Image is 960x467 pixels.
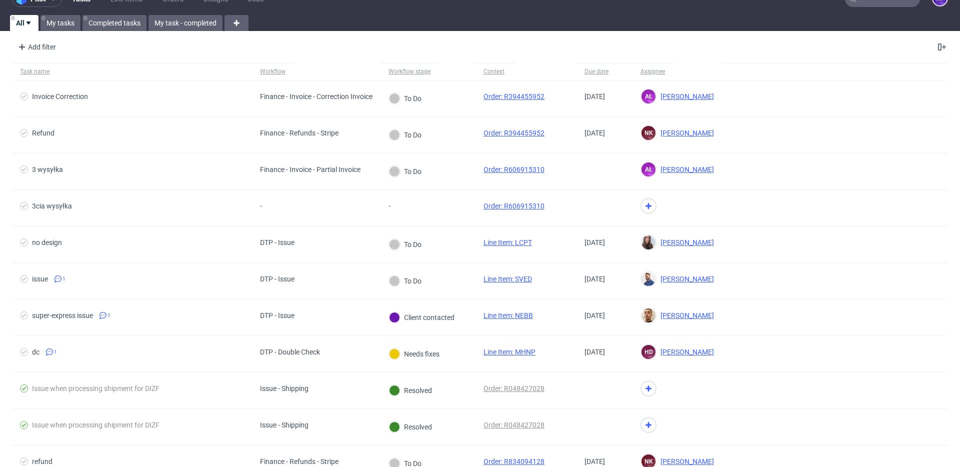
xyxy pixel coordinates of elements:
[32,348,39,356] div: dc
[584,238,605,246] span: [DATE]
[641,308,655,322] img: Bartłomiej Leśniczuk
[483,275,532,283] a: Line Item: SVED
[389,312,454,323] div: Client contacted
[483,238,532,246] a: Line Item: LCPT
[260,348,320,356] div: DTP - Double Check
[32,202,72,210] div: 3cia wysyłka
[483,457,544,465] a: Order: R834094128
[389,421,432,432] div: Resolved
[32,421,159,429] div: Issue when processing shipment for DIZF
[640,67,665,75] div: Assignee
[40,15,80,31] a: My tasks
[32,129,54,137] div: Refund
[260,238,294,246] div: DTP - Issue
[388,202,412,210] div: -
[54,348,57,356] span: 1
[483,67,507,75] div: Context
[656,165,714,173] span: [PERSON_NAME]
[260,67,285,75] div: Workflow
[32,92,88,100] div: Invoice Correction
[584,311,605,319] span: [DATE]
[10,15,38,31] a: All
[656,238,714,246] span: [PERSON_NAME]
[148,15,222,31] a: My task - completed
[483,384,544,392] a: Order: R048427028
[584,67,624,76] span: Due date
[584,348,605,356] span: [DATE]
[656,457,714,465] span: [PERSON_NAME]
[389,129,421,140] div: To Do
[584,457,605,465] span: [DATE]
[32,311,93,319] div: super-express issue
[260,165,360,173] div: Finance - Invoice - Partial Invoice
[389,385,432,396] div: Resolved
[389,239,421,250] div: To Do
[32,384,159,392] div: Issue when processing shipment for DIZF
[641,162,655,176] figcaption: AŁ
[388,67,430,75] div: Workflow stage
[389,275,421,286] div: To Do
[260,92,372,100] div: Finance - Invoice - Correction Invoice
[656,348,714,356] span: [PERSON_NAME]
[641,345,655,359] figcaption: HD
[641,272,655,286] img: Michał Rachański
[14,39,58,55] div: Add filter
[260,202,284,210] div: -
[32,457,52,465] div: refund
[483,165,544,173] a: Order: R606915310
[584,129,605,137] span: [DATE]
[483,129,544,137] a: Order: R394455952
[483,92,544,100] a: Order: R394455952
[260,275,294,283] div: DTP - Issue
[656,92,714,100] span: [PERSON_NAME]
[107,311,110,319] span: 1
[641,89,655,103] figcaption: AŁ
[62,275,65,283] span: 1
[641,235,655,249] img: Sandra Beśka
[260,129,338,137] div: Finance - Refunds - Stripe
[20,67,244,76] span: Task name
[32,165,63,173] div: 3 wysyłka
[656,311,714,319] span: [PERSON_NAME]
[389,166,421,177] div: To Do
[483,311,533,319] a: Line Item: NEBB
[260,384,308,392] div: Issue - Shipping
[584,92,605,100] span: [DATE]
[641,126,655,140] figcaption: NK
[389,93,421,104] div: To Do
[260,457,338,465] div: Finance - Refunds - Stripe
[389,348,439,359] div: Needs fixes
[82,15,146,31] a: Completed tasks
[584,275,605,283] span: [DATE]
[483,202,544,210] a: Order: R606915310
[483,421,544,429] a: Order: R048427028
[656,129,714,137] span: [PERSON_NAME]
[260,421,308,429] div: Issue - Shipping
[32,275,48,283] div: issue
[656,275,714,283] span: [PERSON_NAME]
[260,311,294,319] div: DTP - Issue
[32,238,62,246] div: no design
[483,348,535,356] a: Line Item: MHNP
